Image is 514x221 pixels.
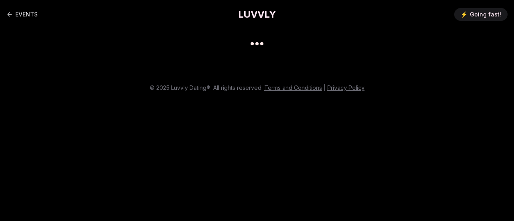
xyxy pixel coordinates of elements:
[6,6,38,22] a: Back to events
[470,10,501,18] span: Going fast!
[238,8,276,21] a: LUVVLY
[324,84,326,91] span: |
[461,10,467,18] span: ⚡️
[327,84,365,91] a: Privacy Policy
[264,84,322,91] a: Terms and Conditions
